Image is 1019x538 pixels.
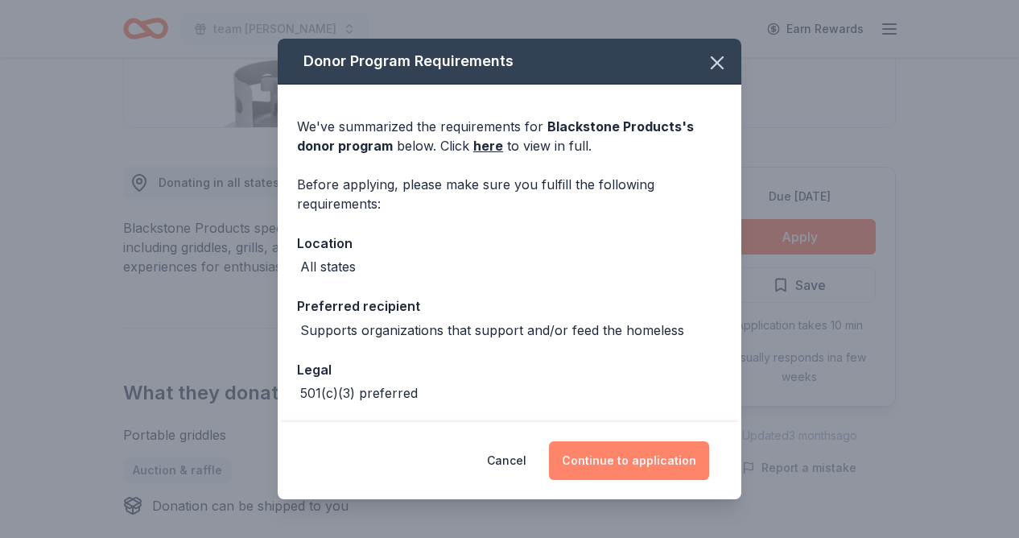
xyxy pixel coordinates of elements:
[297,296,722,317] div: Preferred recipient
[549,441,709,480] button: Continue to application
[487,441,526,480] button: Cancel
[297,175,722,213] div: Before applying, please make sure you fulfill the following requirements:
[300,321,684,340] div: Supports organizations that support and/or feed the homeless
[297,117,722,155] div: We've summarized the requirements for below. Click to view in full.
[297,233,722,254] div: Location
[297,359,722,380] div: Legal
[300,257,356,276] div: All states
[473,136,503,155] a: here
[278,39,741,85] div: Donor Program Requirements
[300,383,418,403] div: 501(c)(3) preferred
